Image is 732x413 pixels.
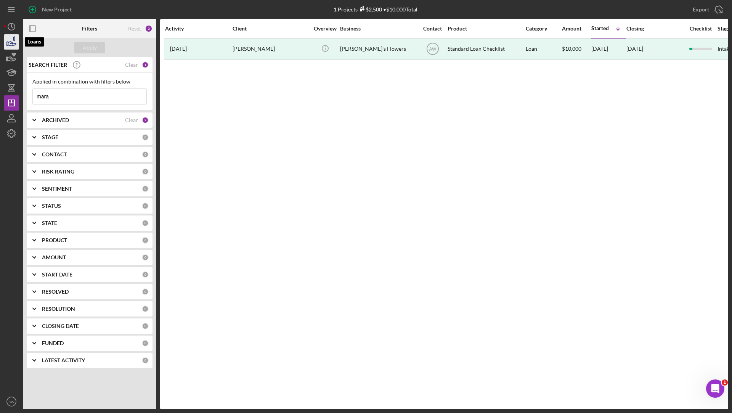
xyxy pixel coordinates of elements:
[142,305,149,312] div: 0
[142,185,149,192] div: 0
[591,39,626,59] div: [DATE]
[142,134,149,141] div: 0
[685,2,728,17] button: Export
[448,26,524,32] div: Product
[142,271,149,278] div: 0
[74,42,105,53] button: Apply
[526,26,561,32] div: Category
[83,42,97,53] div: Apply
[340,39,416,59] div: [PERSON_NAME]'s Flowers
[526,39,561,59] div: Loan
[233,39,309,59] div: [PERSON_NAME]
[42,220,57,226] b: STATE
[42,357,85,363] b: LATEST ACTIVITY
[145,25,152,32] div: 3
[142,61,149,68] div: 1
[233,26,309,32] div: Client
[42,186,72,192] b: SENTIMENT
[125,62,138,68] div: Clear
[42,340,64,346] b: FUNDED
[142,117,149,124] div: 2
[722,379,728,386] span: 1
[448,39,524,59] div: Standard Loan Checklist
[562,39,591,59] div: $10,000
[42,117,69,123] b: ARCHIVED
[82,26,97,32] b: Filters
[23,2,79,17] button: New Project
[42,2,72,17] div: New Project
[8,400,14,404] text: AW
[142,340,149,347] div: 0
[42,254,66,260] b: AMOUNT
[29,62,67,68] b: SEARCH FILTER
[4,394,19,409] button: AW
[706,379,724,398] iframe: Intercom live chat
[128,26,141,32] div: Reset
[42,151,67,157] b: CONTACT
[684,26,717,32] div: Checklist
[418,26,447,32] div: Contact
[142,202,149,209] div: 0
[125,117,138,123] div: Clear
[42,272,72,278] b: START DATE
[32,79,147,85] div: Applied in combination with filters below
[562,26,591,32] div: Amount
[142,357,149,364] div: 0
[42,237,67,243] b: PRODUCT
[142,323,149,329] div: 0
[334,6,417,13] div: 1 Projects • $10,000 Total
[142,237,149,244] div: 0
[626,26,684,32] div: Closing
[170,46,187,52] time: 2025-05-07 21:46
[429,47,437,52] text: AW
[142,254,149,261] div: 0
[42,203,61,209] b: STATUS
[42,134,58,140] b: STAGE
[142,168,149,175] div: 0
[358,6,382,13] div: $2,500
[142,151,149,158] div: 0
[142,288,149,295] div: 0
[142,220,149,227] div: 0
[591,25,609,31] div: Started
[42,289,69,295] b: RESOLVED
[693,2,709,17] div: Export
[340,26,416,32] div: Business
[311,26,339,32] div: Overview
[165,26,232,32] div: Activity
[42,323,79,329] b: CLOSING DATE
[626,46,643,52] div: [DATE]
[42,169,74,175] b: RISK RATING
[42,306,75,312] b: RESOLUTION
